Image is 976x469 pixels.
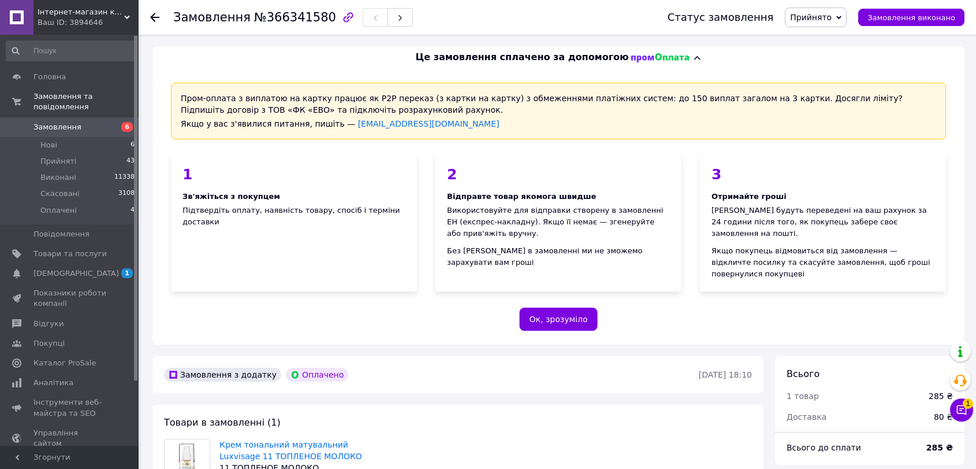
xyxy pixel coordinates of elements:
div: 2 [447,167,670,182]
div: Повернутися назад [150,12,159,23]
div: 3 [711,167,934,182]
div: Якщо у вас з'явилися питання, пишіть — [181,118,936,130]
div: 285 ₴ [929,390,953,402]
div: Ваш ID: 3894646 [38,17,139,28]
span: №366341580 [254,10,336,24]
span: Товари в замовленні (1) [164,417,281,428]
span: Отримайте гроші [711,192,787,201]
span: Замовлення [33,122,81,132]
span: Каталог ProSale [33,358,96,368]
div: Пром-оплата з виплатою на картку працює як P2P переказ (з картки на картку) з обмеженнями платіжн... [171,83,946,139]
span: 11338 [114,172,135,183]
div: 80 ₴ [927,404,960,430]
span: 1 [121,268,133,278]
div: Оплачено [286,368,348,382]
span: Доставка [787,412,826,422]
span: Показники роботи компанії [33,288,107,309]
span: Виконані [40,172,76,183]
input: Пошук [6,40,136,61]
span: 6 [131,140,135,150]
span: Повідомлення [33,229,90,239]
span: 3108 [118,189,135,199]
div: [PERSON_NAME] будуть переведені на ваш рахунок за 24 години після того, як покупець забере своє з... [711,205,934,239]
div: Підтвердіть оплату, наявність товару, спосіб і терміни доставки [171,156,417,291]
span: [DEMOGRAPHIC_DATA] [33,268,119,279]
a: Крем тональний матувальний Luxvisage 11 ТОПЛЕНОЕ МОЛОКО [219,440,362,461]
span: Відправте товар якомога швидше [447,192,596,201]
span: Це замовлення сплачено за допомогою [415,51,628,64]
span: Зв'яжіться з покупцем [182,192,280,201]
span: Замовлення та повідомлення [33,91,139,112]
span: Управління сайтом [33,428,107,449]
span: 6 [121,122,133,132]
a: [EMAIL_ADDRESS][DOMAIN_NAME] [358,119,500,128]
span: Відгуки [33,319,64,329]
time: [DATE] 18:10 [699,370,752,379]
span: Інтернет-магазин косметики "Lushlume" [38,7,124,17]
span: Скасовані [40,189,80,199]
button: Замовлення виконано [858,9,964,26]
button: Ок, зрозуміло [520,308,598,331]
span: Замовлення [173,10,251,24]
div: Якщо покупець відмовиться від замовлення — відкличте посилку та скасуйте замовлення, щоб гроші по... [711,245,934,280]
span: 1 товар [787,392,819,401]
div: Без [PERSON_NAME] в замовленні ми не зможемо зарахувати вам гроші [447,245,670,268]
span: Покупці [33,338,65,349]
span: Прийняті [40,156,76,167]
div: Використовуйте для відправки створену в замовленні ЕН (експрес-накладну). Якщо її немає — згенеру... [447,205,670,239]
button: Чат з покупцем1 [950,398,973,422]
span: 4 [131,205,135,216]
span: Прийнято [790,13,832,22]
span: Головна [33,72,66,82]
span: Нові [40,140,57,150]
span: Замовлення виконано [867,13,955,22]
div: 1 [182,167,405,182]
b: 285 ₴ [926,443,953,452]
div: Замовлення з додатку [164,368,281,382]
div: Статус замовлення [668,12,774,23]
span: Всього [787,368,819,379]
span: Всього до сплати [787,443,861,452]
span: 43 [126,156,135,167]
span: 1 [963,398,973,409]
span: Товари та послуги [33,249,107,259]
span: Інструменти веб-майстра та SEO [33,397,107,418]
span: Оплачені [40,205,77,216]
span: Аналітика [33,378,73,388]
